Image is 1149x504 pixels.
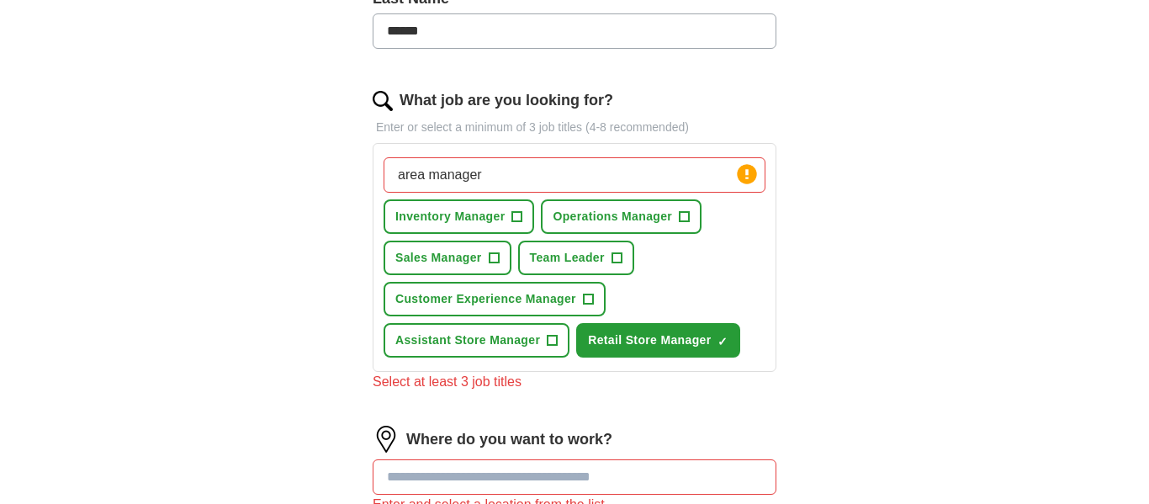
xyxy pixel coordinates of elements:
label: Where do you want to work? [406,428,612,451]
span: Retail Store Manager [588,332,711,349]
button: Inventory Manager [384,199,534,234]
span: Assistant Store Manager [395,332,540,349]
span: Customer Experience Manager [395,290,576,308]
img: location.png [373,426,400,453]
img: search.png [373,91,393,111]
span: Team Leader [530,249,605,267]
label: What job are you looking for? [400,89,613,112]
span: Operations Manager [553,208,672,225]
span: ✓ [717,335,728,348]
button: Sales Manager [384,241,511,275]
button: Customer Experience Manager [384,282,606,316]
p: Enter or select a minimum of 3 job titles (4-8 recommended) [373,119,776,136]
button: Assistant Store Manager [384,323,569,358]
input: Type a job title and press enter [384,157,765,193]
button: Retail Store Manager✓ [576,323,740,358]
button: Operations Manager [541,199,702,234]
div: Select at least 3 job titles [373,372,776,392]
button: Team Leader [518,241,634,275]
span: Inventory Manager [395,208,505,225]
span: Sales Manager [395,249,482,267]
